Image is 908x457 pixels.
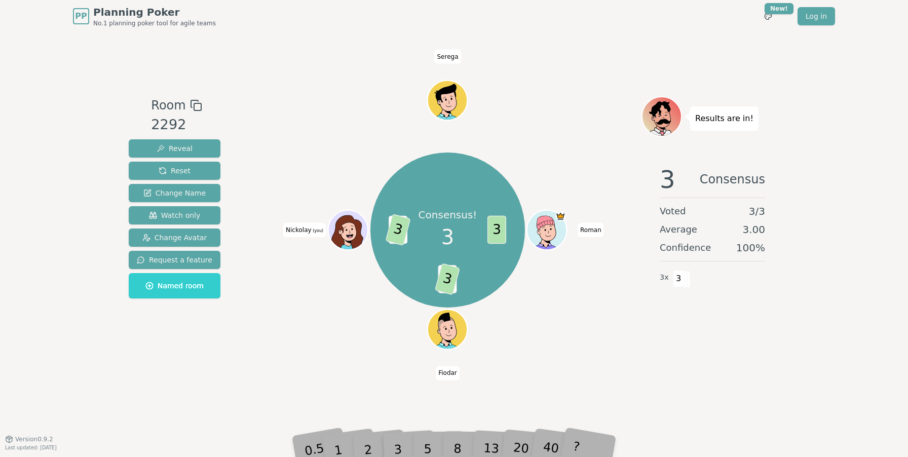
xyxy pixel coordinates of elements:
[660,167,675,192] span: 3
[143,188,206,198] span: Change Name
[159,166,191,176] span: Reset
[487,216,506,244] span: 3
[75,10,87,22] span: PP
[660,272,669,283] span: 3 x
[93,19,216,27] span: No.1 planning poker tool for agile teams
[93,5,216,19] span: Planning Poker
[436,366,460,380] span: Click to change your name
[129,184,220,202] button: Change Name
[151,96,185,115] span: Room
[441,222,454,252] span: 3
[129,139,220,158] button: Reveal
[700,167,765,192] span: Consensus
[660,241,711,255] span: Confidence
[556,211,566,221] span: Roman is the host
[438,265,457,293] span: 2
[742,222,765,237] span: 3.00
[329,211,367,249] button: Click to change your avatar
[149,210,201,220] span: Watch only
[145,281,204,291] span: Named room
[695,111,753,126] p: Results are in!
[283,223,326,237] span: Click to change your name
[798,7,835,25] a: Log in
[736,241,765,255] span: 100 %
[157,143,193,154] span: Reveal
[129,228,220,247] button: Change Avatar
[386,214,411,246] span: 3
[129,251,220,269] button: Request a feature
[5,435,53,443] button: Version0.9.2
[418,208,478,222] p: Consensus!
[759,7,777,25] button: New!
[5,445,57,450] span: Last updated: [DATE]
[312,228,324,233] span: (you)
[578,223,604,237] span: Click to change your name
[137,255,212,265] span: Request a feature
[129,162,220,180] button: Reset
[749,204,765,218] span: 3 / 3
[765,3,793,14] div: New!
[15,435,53,443] span: Version 0.9.2
[434,49,461,63] span: Click to change your name
[73,5,216,27] a: PPPlanning PokerNo.1 planning poker tool for agile teams
[129,206,220,224] button: Watch only
[142,233,207,243] span: Change Avatar
[129,273,220,298] button: Named room
[435,263,460,295] span: 3
[660,204,686,218] span: Voted
[151,115,202,135] div: 2292
[673,270,685,287] span: 3
[389,216,408,244] span: 5
[660,222,697,237] span: Average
